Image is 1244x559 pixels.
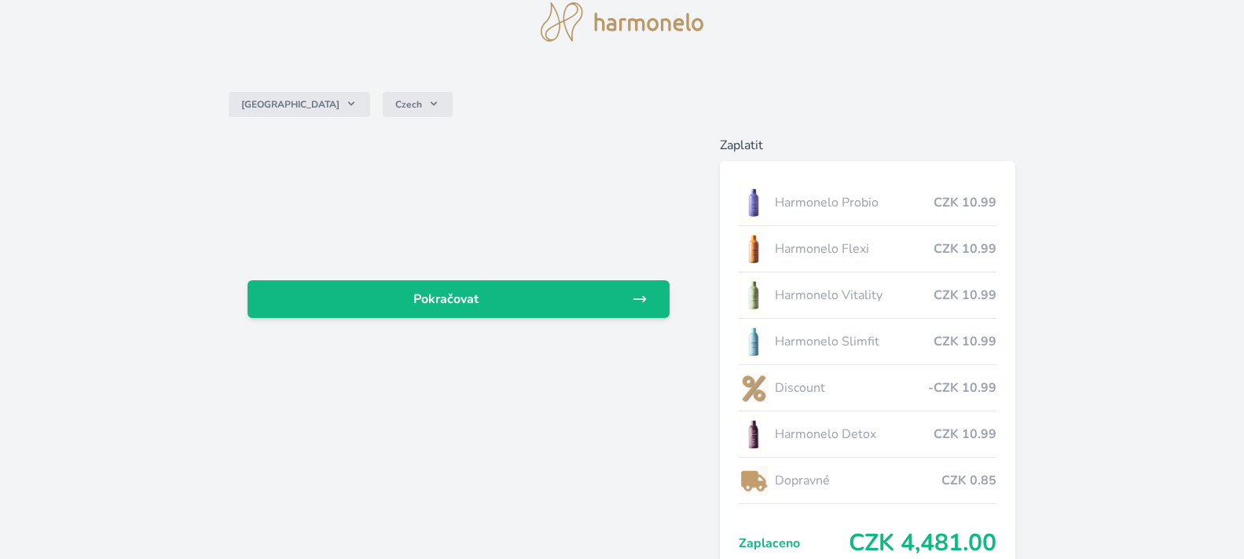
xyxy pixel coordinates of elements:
img: delivery-lo.png [739,461,769,500]
img: CLEAN_VITALITY_se_stinem_x-lo.jpg [739,276,769,315]
span: Dopravné [775,471,942,490]
img: DETOX_se_stinem_x-lo.jpg [739,415,769,454]
img: logo.svg [541,2,704,42]
h6: Zaplatit [720,136,1016,155]
span: Harmonelo Detox [775,425,934,444]
span: Discount [775,378,929,397]
span: CZK 10.99 [934,332,996,351]
span: CZK 0.85 [941,471,996,490]
span: Harmonelo Vitality [775,286,934,305]
span: CZK 4,481.00 [849,529,996,557]
img: CLEAN_PROBIO_se_stinem_x-lo.jpg [739,183,769,222]
span: Harmonelo Flexi [775,239,934,258]
button: Czech [383,92,453,117]
span: Pokračovat [260,290,632,309]
img: SLIMFIT_se_stinem_x-lo.jpg [739,322,769,361]
img: discount-lo.png [739,368,769,407]
button: [GEOGRAPHIC_DATA] [229,92,370,117]
a: Pokračovat [248,280,670,318]
span: -CZK 10.99 [928,378,996,397]
span: CZK 10.99 [934,239,996,258]
span: Harmonelo Slimfit [775,332,934,351]
span: CZK 10.99 [934,193,996,212]
img: CLEAN_FLEXI_se_stinem_x-hi_(1)-lo.jpg [739,229,769,269]
span: CZK 10.99 [934,286,996,305]
span: Zaplaceno [739,534,850,553]
span: CZK 10.99 [934,425,996,444]
span: Harmonelo Probio [775,193,934,212]
span: Czech [395,98,422,111]
span: [GEOGRAPHIC_DATA] [241,98,339,111]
